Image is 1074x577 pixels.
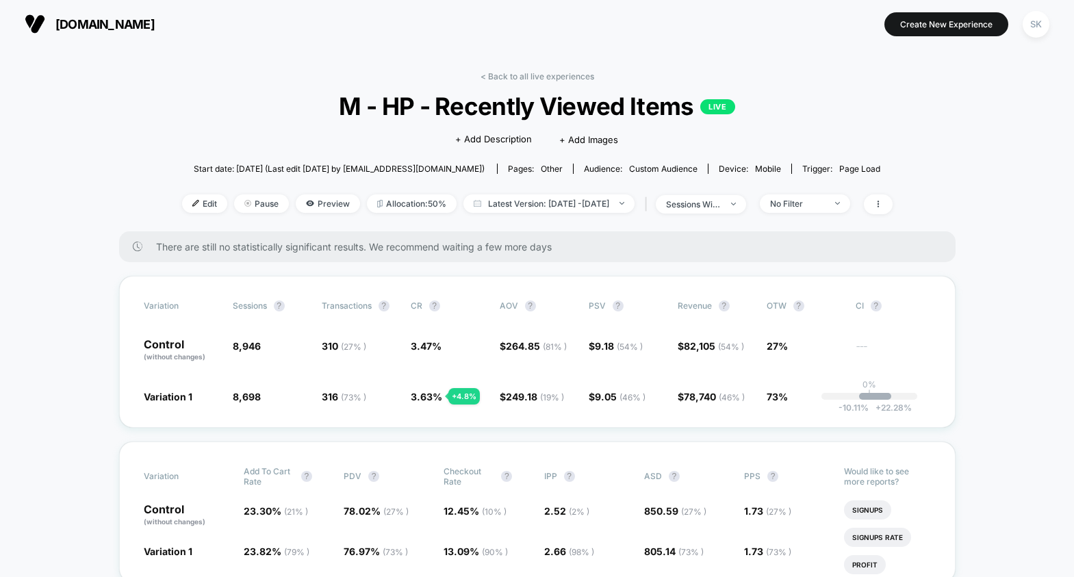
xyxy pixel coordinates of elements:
[500,340,567,352] span: $
[678,300,712,311] span: Revenue
[595,391,645,402] span: 9.05
[344,546,408,557] span: 76.97 %
[869,402,912,413] span: 22.28 %
[217,92,856,120] span: M - HP - Recently Viewed Items
[367,194,457,213] span: Allocation: 50%
[429,300,440,311] button: ?
[718,342,744,352] span: ( 54 % )
[508,164,563,174] div: Pages:
[482,547,508,557] span: ( 90 % )
[666,199,721,209] div: sessions with impression
[144,504,230,527] p: Control
[802,164,880,174] div: Trigger:
[544,505,589,517] span: 2.52
[322,340,366,352] span: 310
[559,134,618,145] span: + Add Images
[844,528,911,547] li: Signups Rate
[482,507,507,517] span: ( 10 % )
[21,13,159,35] button: [DOMAIN_NAME]
[341,342,366,352] span: ( 27 % )
[684,340,744,352] span: 82,105
[681,507,706,517] span: ( 27 % )
[144,517,205,526] span: (without changes)
[569,547,594,557] span: ( 98 % )
[619,202,624,205] img: end
[541,164,563,174] span: other
[455,133,532,146] span: + Add Description
[244,200,251,207] img: end
[1023,11,1049,38] div: SK
[793,300,804,311] button: ?
[448,388,480,405] div: + 4.8 %
[543,342,567,352] span: ( 81 % )
[584,164,698,174] div: Audience:
[641,194,656,214] span: |
[156,241,928,253] span: There are still no statistically significant results. We recommend waiting a few more days
[344,471,361,481] span: PDV
[233,300,267,311] span: Sessions
[767,340,788,352] span: 27%
[669,471,680,482] button: ?
[844,466,930,487] p: Would like to see more reports?
[144,466,219,487] span: Variation
[744,471,760,481] span: PPS
[474,200,481,207] img: calendar
[244,505,308,517] span: 23.30 %
[544,546,594,557] span: 2.66
[377,200,383,207] img: rebalance
[274,300,285,311] button: ?
[481,71,594,81] a: < Back to all live experiences
[368,471,379,482] button: ?
[589,340,643,352] span: $
[501,471,512,482] button: ?
[684,391,745,402] span: 78,740
[411,340,442,352] span: 3.47 %
[862,379,876,389] p: 0%
[444,466,494,487] span: Checkout Rate
[839,402,869,413] span: -10.11 %
[284,507,308,517] span: ( 21 % )
[1019,10,1053,38] button: SK
[233,340,261,352] span: 8,946
[525,300,536,311] button: ?
[244,546,309,557] span: 23.82 %
[678,547,704,557] span: ( 73 % )
[856,342,931,362] span: ---
[884,12,1008,36] button: Create New Experience
[25,14,45,34] img: Visually logo
[629,164,698,174] span: Custom Audience
[617,342,643,352] span: ( 54 % )
[767,471,778,482] button: ?
[444,505,507,517] span: 12.45 %
[839,164,880,174] span: Page Load
[506,340,567,352] span: 264.85
[144,300,219,311] span: Variation
[144,339,219,362] p: Control
[411,300,422,311] span: CR
[770,198,825,209] div: No Filter
[194,164,485,174] span: Start date: [DATE] (Last edit [DATE] by [EMAIL_ADDRESS][DOMAIN_NAME])
[244,466,294,487] span: Add To Cart Rate
[744,505,791,517] span: 1.73
[444,546,508,557] span: 13.09 %
[540,392,564,402] span: ( 19 % )
[544,471,557,481] span: IPP
[234,194,289,213] span: Pause
[719,300,730,311] button: ?
[595,340,643,352] span: 9.18
[383,547,408,557] span: ( 73 % )
[233,391,261,402] span: 8,698
[871,300,882,311] button: ?
[296,194,360,213] span: Preview
[766,547,791,557] span: ( 73 % )
[868,389,871,400] p: |
[564,471,575,482] button: ?
[344,505,409,517] span: 78.02 %
[182,194,227,213] span: Edit
[500,391,564,402] span: $
[644,505,706,517] span: 850.59
[341,392,366,402] span: ( 73 % )
[731,203,736,205] img: end
[744,546,791,557] span: 1.73
[569,507,589,517] span: ( 2 % )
